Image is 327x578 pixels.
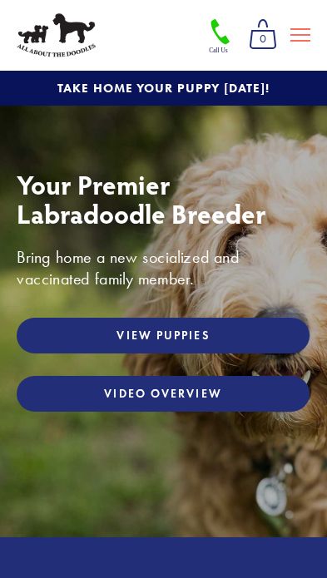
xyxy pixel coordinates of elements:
[17,246,310,289] h3: Bring home a new socialized and vaccinated family member.
[17,318,310,353] a: View Puppies
[17,170,310,228] h1: Your Premier Labradoodle Breeder
[249,28,277,50] span: 0
[17,376,310,412] a: Video Overview
[207,17,234,55] img: Phone Icon
[242,13,284,57] a: 0 items in cart
[17,13,96,57] img: All About The Doodles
